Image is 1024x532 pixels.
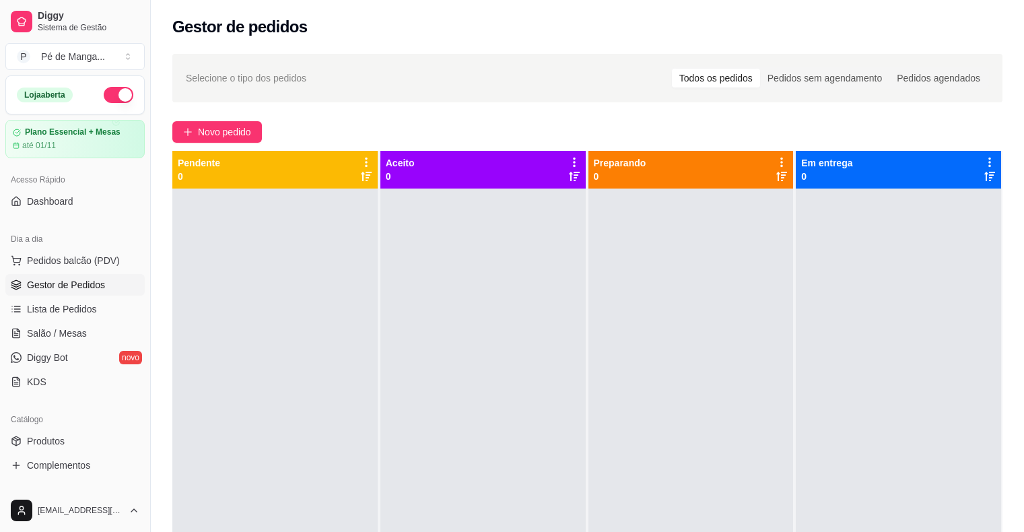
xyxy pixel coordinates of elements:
span: Lista de Pedidos [27,302,97,316]
span: Pedidos balcão (PDV) [27,254,120,267]
span: Novo pedido [198,125,251,139]
p: Preparando [594,156,646,170]
span: Diggy [38,10,139,22]
span: Selecione o tipo dos pedidos [186,71,306,86]
p: Pendente [178,156,220,170]
button: Novo pedido [172,121,262,143]
span: Diggy Bot [27,351,68,364]
span: Complementos [27,459,90,472]
span: P [17,50,30,63]
a: Salão / Mesas [5,323,145,344]
div: Acesso Rápido [5,169,145,191]
a: Diggy Botnovo [5,347,145,368]
div: Dia a dia [5,228,145,250]
a: Gestor de Pedidos [5,274,145,296]
span: Salão / Mesas [27,327,87,340]
div: Pedidos agendados [889,69,988,88]
span: Produtos [27,434,65,448]
button: Select a team [5,43,145,70]
p: 0 [594,170,646,183]
button: Alterar Status [104,87,133,103]
a: DiggySistema de Gestão [5,5,145,38]
a: Complementos [5,455,145,476]
button: [EMAIL_ADDRESS][DOMAIN_NAME] [5,494,145,527]
a: KDS [5,371,145,393]
span: Gestor de Pedidos [27,278,105,292]
p: 0 [178,170,220,183]
div: Loja aberta [17,88,73,102]
div: Pé de Manga ... [41,50,105,63]
span: [EMAIL_ADDRESS][DOMAIN_NAME] [38,505,123,516]
a: Lista de Pedidos [5,298,145,320]
span: plus [183,127,193,137]
h2: Gestor de pedidos [172,16,308,38]
button: Pedidos balcão (PDV) [5,250,145,271]
a: Plano Essencial + Mesasaté 01/11 [5,120,145,158]
p: 0 [801,170,852,183]
p: 0 [386,170,415,183]
article: Plano Essencial + Mesas [25,127,121,137]
p: Em entrega [801,156,852,170]
div: Todos os pedidos [672,69,760,88]
a: Produtos [5,430,145,452]
a: Dashboard [5,191,145,212]
article: até 01/11 [22,140,56,151]
span: KDS [27,375,46,389]
span: Dashboard [27,195,73,208]
div: Pedidos sem agendamento [760,69,889,88]
div: Catálogo [5,409,145,430]
p: Aceito [386,156,415,170]
span: Sistema de Gestão [38,22,139,33]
